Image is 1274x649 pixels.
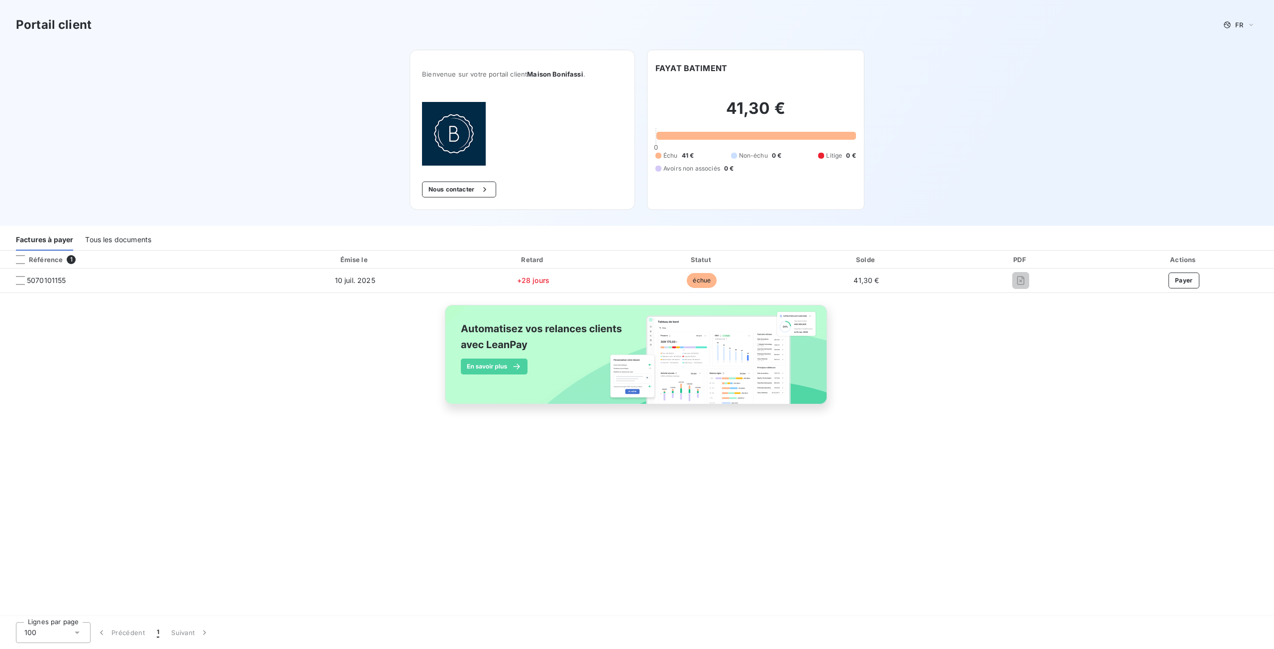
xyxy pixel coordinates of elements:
[853,276,879,284] span: 41,30 €
[16,16,92,34] h3: Portail client
[663,164,720,173] span: Avoirs non associés
[24,628,36,638] span: 100
[1168,273,1199,288] button: Payer
[1096,255,1272,265] div: Actions
[157,628,159,638] span: 1
[517,276,549,284] span: +28 jours
[655,98,856,128] h2: 41,30 €
[27,276,66,285] span: 5070101155
[739,151,768,160] span: Non-échu
[91,622,151,643] button: Précédent
[655,62,727,74] h6: FAYAT BATIMENT
[787,255,946,265] div: Solde
[654,143,658,151] span: 0
[422,182,496,197] button: Nous contacter
[724,164,734,173] span: 0 €
[663,151,678,160] span: Échu
[422,102,486,166] img: Company logo
[527,70,583,78] span: Maison Bonifassi
[165,622,215,643] button: Suivant
[16,230,73,251] div: Factures à payer
[151,622,165,643] button: 1
[335,276,375,284] span: 10 juil. 2025
[682,151,694,160] span: 41 €
[1235,21,1243,29] span: FR
[772,151,781,160] span: 0 €
[621,255,783,265] div: Statut
[85,230,151,251] div: Tous les documents
[8,255,63,264] div: Référence
[687,273,717,288] span: échue
[436,299,838,421] img: banner
[450,255,617,265] div: Retard
[67,255,76,264] span: 1
[422,70,623,78] span: Bienvenue sur votre portail client .
[846,151,855,160] span: 0 €
[264,255,446,265] div: Émise le
[950,255,1092,265] div: PDF
[826,151,842,160] span: Litige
